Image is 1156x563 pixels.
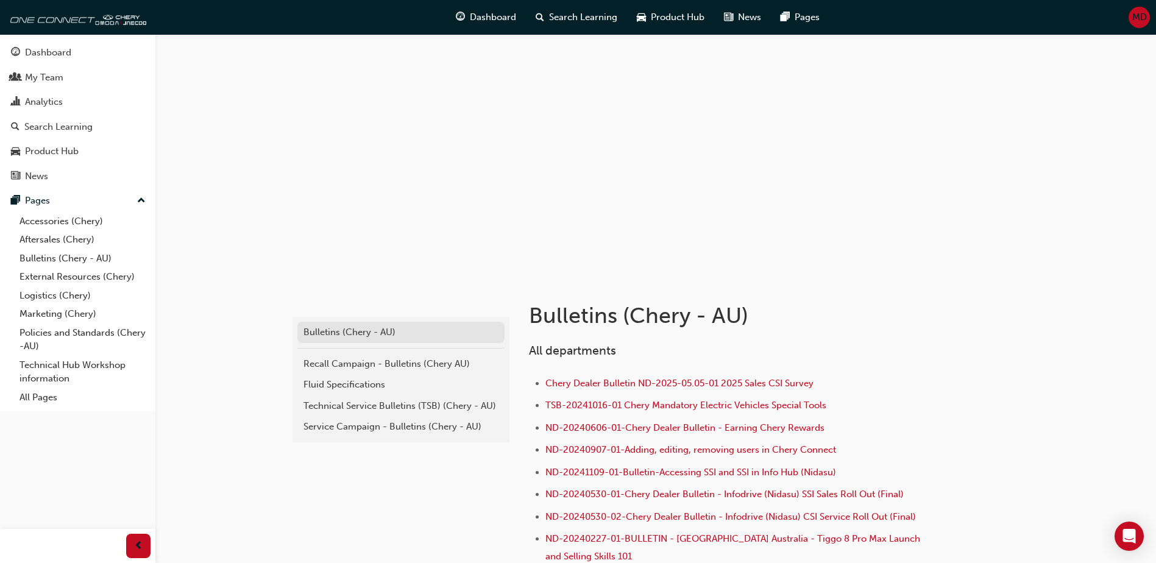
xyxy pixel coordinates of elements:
a: Dashboard [5,41,151,64]
span: chart-icon [11,97,20,108]
a: ND-20240606-01-Chery Dealer Bulletin - Earning Chery Rewards [545,422,824,433]
span: guage-icon [456,10,465,25]
div: Bulletins (Chery - AU) [303,325,498,339]
a: Service Campaign - Bulletins (Chery - AU) [297,416,505,437]
span: MD [1132,10,1147,24]
a: search-iconSearch Learning [526,5,627,30]
a: Policies and Standards (Chery -AU) [15,324,151,356]
a: ND-20240530-01-Chery Dealer Bulletin - Infodrive (Nidasu) SSI Sales Roll Out (Final) [545,489,904,500]
span: guage-icon [11,48,20,58]
button: MD [1129,7,1150,28]
a: pages-iconPages [771,5,829,30]
span: Pages [795,10,820,24]
a: Search Learning [5,116,151,138]
a: Logistics (Chery) [15,286,151,305]
span: car-icon [637,10,646,25]
a: ND-20240227-01-BULLETIN - [GEOGRAPHIC_DATA] Australia - Tiggo 8 Pro Max Launch and Selling Skills... [545,533,923,562]
a: Fluid Specifications [297,374,505,395]
a: ND-20240530-02-Chery Dealer Bulletin - Infodrive (Nidasu) CSI Service Roll Out (Final) [545,511,916,522]
a: Accessories (Chery) [15,212,151,231]
span: Dashboard [470,10,516,24]
span: car-icon [11,146,20,157]
a: My Team [5,66,151,89]
span: pages-icon [11,196,20,207]
a: Analytics [5,91,151,113]
div: Analytics [25,95,63,109]
span: News [738,10,761,24]
a: Bulletins (Chery - AU) [15,249,151,268]
img: oneconnect [6,5,146,29]
button: Pages [5,189,151,212]
div: Service Campaign - Bulletins (Chery - AU) [303,420,498,434]
span: up-icon [137,193,146,209]
div: News [25,169,48,183]
a: All Pages [15,388,151,407]
div: Pages [25,194,50,208]
span: search-icon [11,122,20,133]
a: Technical Hub Workshop information [15,356,151,388]
a: TSB-20241016-01 Chery Mandatory Electric Vehicles Special Tools [545,400,826,411]
a: Aftersales (Chery) [15,230,151,249]
a: External Resources (Chery) [15,267,151,286]
a: Product Hub [5,140,151,163]
a: news-iconNews [714,5,771,30]
button: DashboardMy TeamAnalyticsSearch LearningProduct HubNews [5,39,151,189]
div: Search Learning [24,120,93,134]
a: Chery Dealer Bulletin ND-2025-05.05-01 2025 Sales CSI Survey [545,378,814,389]
a: Bulletins (Chery - AU) [297,322,505,343]
span: Search Learning [549,10,617,24]
a: ND-20240907-01-Adding, editing, removing users in Chery Connect [545,444,836,455]
span: All departments [529,344,616,358]
span: news-icon [724,10,733,25]
a: Technical Service Bulletins (TSB) (Chery - AU) [297,395,505,417]
h1: Bulletins (Chery - AU) [529,302,929,329]
span: people-icon [11,73,20,83]
div: Product Hub [25,144,79,158]
div: Open Intercom Messenger [1115,522,1144,551]
a: ND-20241109-01-Bulletin-Accessing SSI and SSI in Info Hub (Nidasu) [545,467,836,478]
div: My Team [25,71,63,85]
span: news-icon [11,171,20,182]
span: Product Hub [651,10,704,24]
a: guage-iconDashboard [446,5,526,30]
div: Technical Service Bulletins (TSB) (Chery - AU) [303,399,498,413]
a: car-iconProduct Hub [627,5,714,30]
div: Fluid Specifications [303,378,498,392]
a: Marketing (Chery) [15,305,151,324]
span: pages-icon [781,10,790,25]
a: Recall Campaign - Bulletins (Chery AU) [297,353,505,375]
a: News [5,165,151,188]
span: search-icon [536,10,544,25]
div: Recall Campaign - Bulletins (Chery AU) [303,357,498,371]
span: prev-icon [134,539,143,554]
div: Dashboard [25,46,71,60]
